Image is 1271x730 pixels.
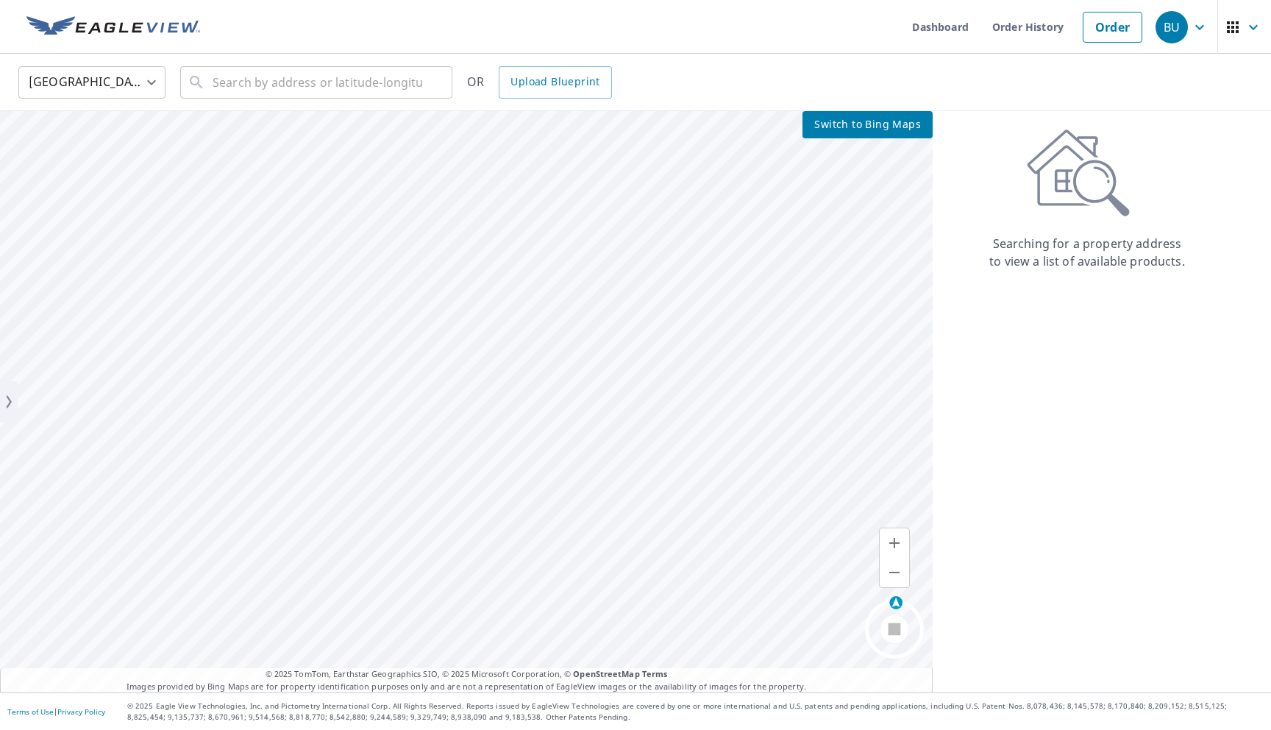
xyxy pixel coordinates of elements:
span: Upload Blueprint [510,73,599,91]
button: Zoom in [880,528,909,558]
span: © 2025 TomTom, Earthstar Geographics SIO, © 2025 Microsoft Corporation, © [266,668,668,681]
a: Terms of Use [7,706,54,717]
img: EV Logo [26,16,200,38]
a: Order [1083,12,1142,43]
p: © 2025 Eagle View Technologies, Inc. and Pictometry International Corp. All Rights Reserved. Repo... [127,701,1264,723]
div: BU [1156,11,1188,43]
a: Upload Blueprint [499,66,611,99]
div: OR [467,66,612,99]
button: Zoom out [880,558,909,587]
a: Privacy Policy [57,706,105,717]
a: Terms [642,668,668,679]
p: | [7,707,105,716]
button: Switch to Bing Maps [802,111,933,138]
input: Search by address or latitude-longitude [213,62,422,103]
span: Switch to Bing Maps [814,116,921,134]
div: Drag to rotate, click for north [889,596,903,614]
div: [GEOGRAPHIC_DATA] [18,62,165,103]
p: Searching for a property address to view a list of available products. [989,235,1186,270]
a: OpenStreetMap [573,668,639,679]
